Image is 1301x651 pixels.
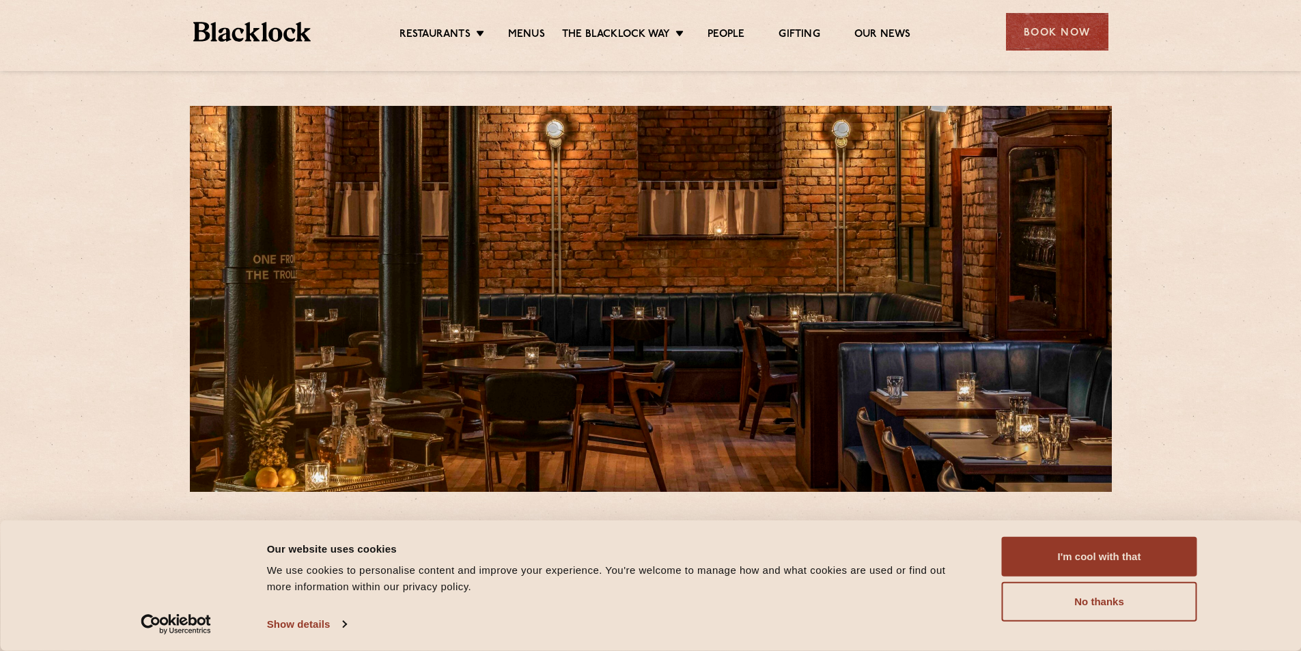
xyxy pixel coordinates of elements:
a: People [708,28,744,43]
a: Show details [267,614,346,635]
img: BL_Textured_Logo-footer-cropped.svg [193,22,311,42]
div: We use cookies to personalise content and improve your experience. You're welcome to manage how a... [267,562,971,595]
a: Usercentrics Cookiebot - opens in a new window [116,614,236,635]
a: Menus [508,28,545,43]
button: I'm cool with that [1002,537,1197,577]
button: No thanks [1002,582,1197,622]
a: Gifting [779,28,820,43]
div: Our website uses cookies [267,540,971,557]
a: Our News [854,28,911,43]
a: The Blacklock Way [562,28,670,43]
div: Book Now [1006,13,1108,51]
a: Restaurants [400,28,471,43]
